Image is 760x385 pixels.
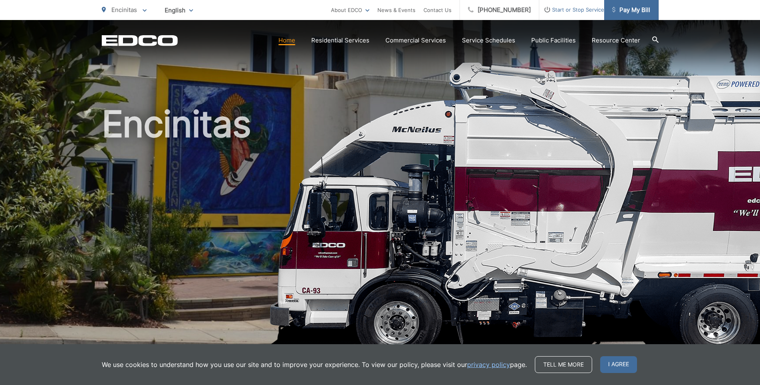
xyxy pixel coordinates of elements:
span: Pay My Bill [612,5,650,15]
p: We use cookies to understand how you use our site and to improve your experience. To view our pol... [102,360,527,369]
a: EDCD logo. Return to the homepage. [102,35,178,46]
span: English [159,3,199,17]
h1: Encinitas [102,104,659,357]
a: Commercial Services [385,36,446,45]
a: Contact Us [423,5,452,15]
a: Residential Services [311,36,369,45]
a: Resource Center [592,36,640,45]
span: I agree [600,356,637,373]
a: Home [278,36,295,45]
a: About EDCO [331,5,369,15]
span: Encinitas [111,6,137,14]
a: Service Schedules [462,36,515,45]
a: privacy policy [467,360,510,369]
a: News & Events [377,5,415,15]
a: Public Facilities [531,36,576,45]
a: Tell me more [535,356,592,373]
